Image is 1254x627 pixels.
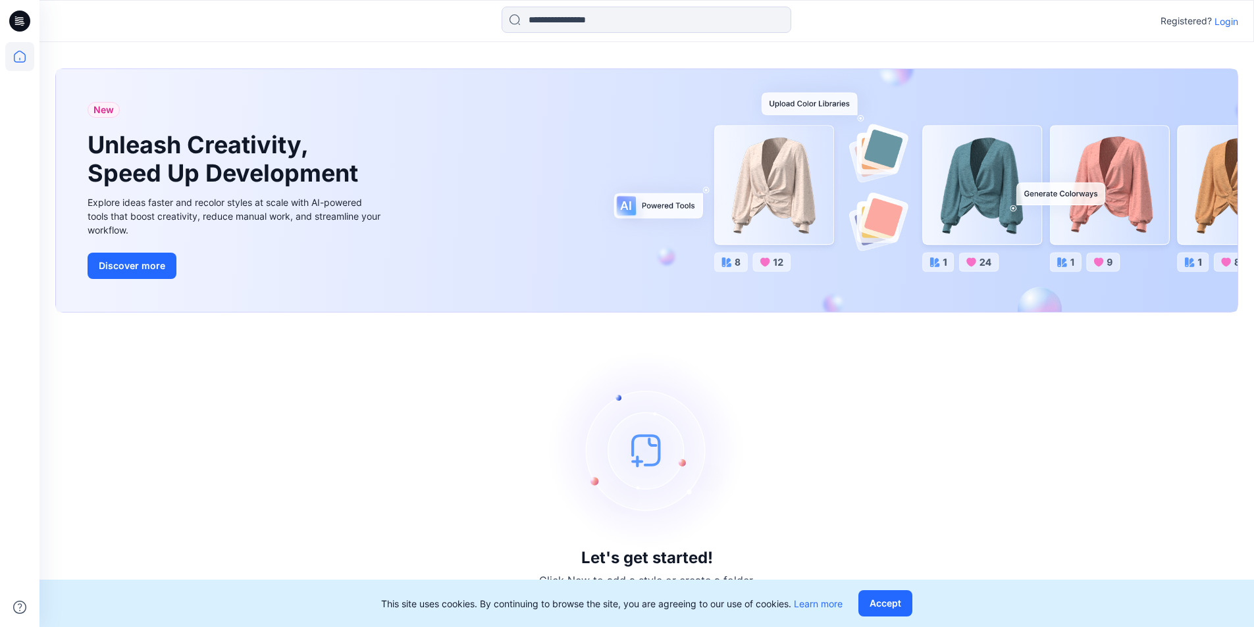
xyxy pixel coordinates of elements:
button: Accept [858,590,912,616]
h3: Let's get started! [581,549,713,567]
p: This site uses cookies. By continuing to browse the site, you are agreeing to our use of cookies. [381,597,843,611]
div: Explore ideas faster and recolor styles at scale with AI-powered tools that boost creativity, red... [88,195,384,237]
span: New [93,102,114,118]
img: empty-state-image.svg [548,351,746,549]
button: Discover more [88,253,176,279]
p: Click New to add a style or create a folder. [539,572,755,588]
a: Discover more [88,253,384,279]
a: Learn more [794,598,843,609]
h1: Unleash Creativity, Speed Up Development [88,131,364,188]
p: Login [1215,14,1238,28]
p: Registered? [1161,13,1212,29]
